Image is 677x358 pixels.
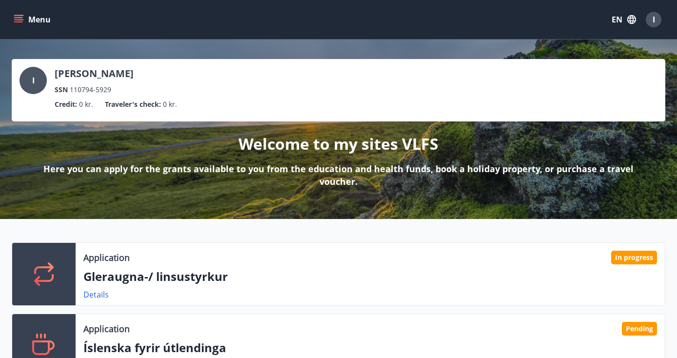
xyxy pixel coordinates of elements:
a: Details [83,289,109,300]
p: Íslenska fyrir útlendinga [83,339,657,356]
p: Credit : [55,99,77,110]
button: EN [608,11,640,28]
button: I [642,8,665,31]
p: Traveler's check : [105,99,161,110]
p: Application [83,322,130,335]
p: Application [83,251,130,264]
p: [PERSON_NAME] [55,67,134,80]
div: In progress [611,251,657,264]
p: Here you can apply for the grants available to you from the education and health funds, book a ho... [27,162,650,188]
span: 110794-5929 [70,84,111,95]
button: menu [12,11,55,28]
p: SSN [55,84,68,95]
span: 0 kr. [163,99,177,110]
span: I [653,14,655,25]
span: 0 kr. [79,99,93,110]
p: Welcome to my sites VLFS [239,133,438,155]
div: Pending [622,322,657,336]
span: I [32,75,35,86]
p: Gleraugna-/ linsustyrkur [83,268,657,285]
